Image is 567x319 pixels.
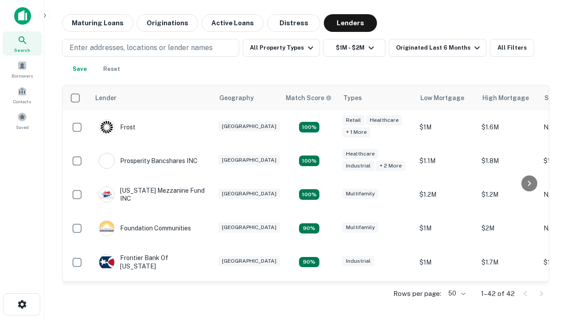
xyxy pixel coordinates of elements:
button: All Filters [490,39,534,57]
div: Capitalize uses an advanced AI algorithm to match your search with the best lender. The match sco... [286,93,332,103]
button: Distress [267,14,320,32]
th: Geography [214,86,280,110]
td: $1M [415,245,477,279]
a: Saved [3,109,42,132]
img: picture [99,120,114,135]
td: $1.8M [477,144,539,178]
th: High Mortgage [477,86,539,110]
img: picture [99,221,114,236]
div: Geography [219,93,254,103]
td: $1.4M [415,279,477,313]
span: Search [14,47,30,54]
div: Industrial [342,161,374,171]
button: Reset [97,60,126,78]
img: capitalize-icon.png [14,7,31,25]
p: 1–42 of 42 [481,288,515,299]
div: Matching Properties: 5, hasApolloMatch: undefined [299,189,319,200]
button: All Property Types [243,39,320,57]
td: $2M [477,211,539,245]
div: + 1 more [342,127,370,137]
div: Matching Properties: 8, hasApolloMatch: undefined [299,156,319,166]
div: Matching Properties: 4, hasApolloMatch: undefined [299,223,319,234]
button: Lenders [324,14,377,32]
div: Foundation Communities [99,220,191,236]
iframe: Chat Widget [523,220,567,262]
span: Borrowers [12,72,33,79]
img: picture [99,153,114,168]
div: High Mortgage [482,93,529,103]
div: Prosperity Bancshares INC [99,153,198,169]
div: Frontier Bank Of [US_STATE] [99,254,205,270]
button: $1M - $2M [323,39,385,57]
th: Capitalize uses an advanced AI algorithm to match your search with the best lender. The match sco... [280,86,338,110]
td: $1.2M [415,178,477,211]
div: Low Mortgage [420,93,464,103]
td: $1.6M [477,110,539,144]
div: Healthcare [342,149,378,159]
div: [GEOGRAPHIC_DATA] [218,121,280,132]
img: picture [99,255,114,270]
button: Active Loans [202,14,264,32]
span: Saved [16,124,29,131]
div: Lender [95,93,117,103]
div: Matching Properties: 4, hasApolloMatch: undefined [299,257,319,268]
th: Types [338,86,415,110]
button: Maturing Loans [62,14,133,32]
td: $1M [415,110,477,144]
div: Matching Properties: 5, hasApolloMatch: undefined [299,122,319,132]
td: $1.4M [477,279,539,313]
p: Enter addresses, locations or lender names [70,43,213,53]
div: Healthcare [366,115,402,125]
td: $1.7M [477,245,539,279]
td: $1.1M [415,144,477,178]
div: Multifamily [342,189,378,199]
div: [US_STATE] Mezzanine Fund INC [99,187,205,202]
div: [GEOGRAPHIC_DATA] [218,222,280,233]
p: Rows per page: [393,288,441,299]
div: [GEOGRAPHIC_DATA] [218,189,280,199]
td: $1M [415,211,477,245]
div: + 2 more [376,161,405,171]
div: Retail [342,115,365,125]
h6: Match Score [286,93,330,103]
img: picture [99,187,114,202]
td: $1.2M [477,178,539,211]
th: Low Mortgage [415,86,477,110]
div: [GEOGRAPHIC_DATA] [218,256,280,266]
div: 50 [445,287,467,300]
span: Contacts [13,98,31,105]
button: Enter addresses, locations or lender names [62,39,239,57]
button: Originations [137,14,198,32]
div: Industrial [342,256,374,266]
div: Types [343,93,362,103]
div: Frost [99,119,136,135]
a: Contacts [3,83,42,107]
div: Multifamily [342,222,378,233]
th: Lender [90,86,214,110]
button: Save your search to get updates of matches that match your search criteria. [66,60,94,78]
div: [GEOGRAPHIC_DATA] [218,155,280,165]
a: Borrowers [3,57,42,81]
button: Originated Last 6 Months [389,39,486,57]
a: Search [3,31,42,55]
div: Originated Last 6 Months [396,43,482,53]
